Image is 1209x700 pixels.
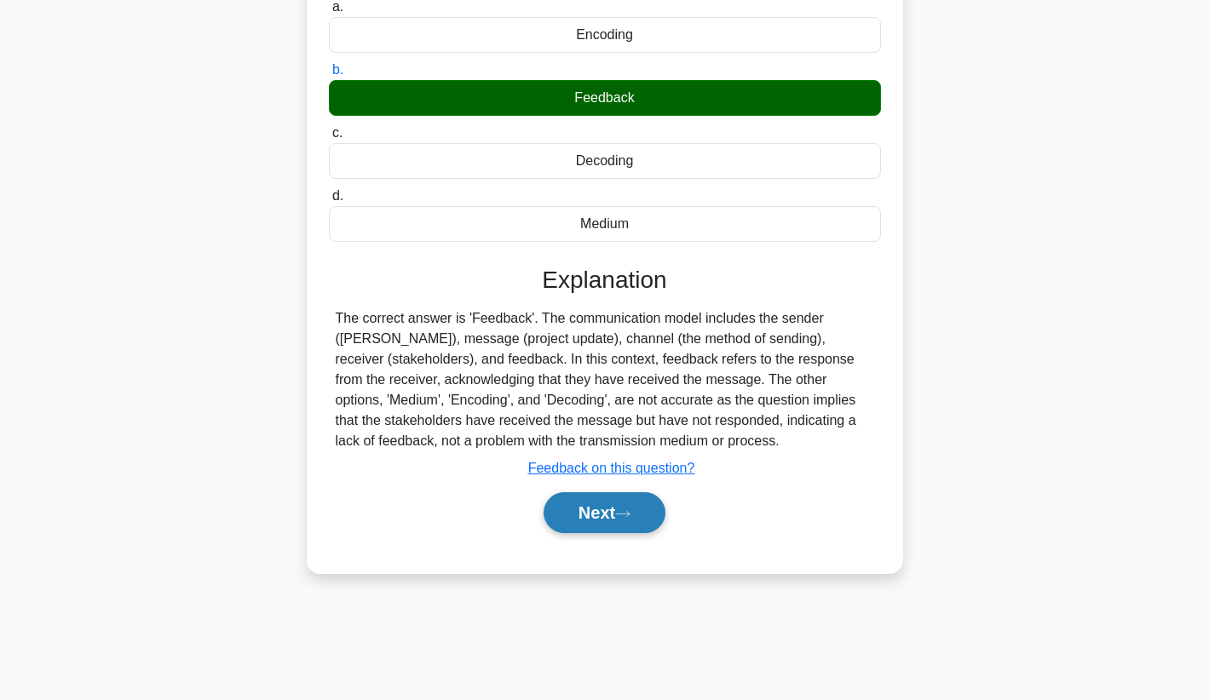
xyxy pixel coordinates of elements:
[332,62,343,77] span: b.
[329,17,881,53] div: Encoding
[339,266,871,295] h3: Explanation
[336,308,874,451] div: The correct answer is 'Feedback'. The communication model includes the sender ([PERSON_NAME]), me...
[544,492,665,533] button: Next
[332,188,343,203] span: d.
[329,143,881,179] div: Decoding
[329,206,881,242] div: Medium
[332,125,343,140] span: c.
[528,461,695,475] a: Feedback on this question?
[329,80,881,116] div: Feedback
